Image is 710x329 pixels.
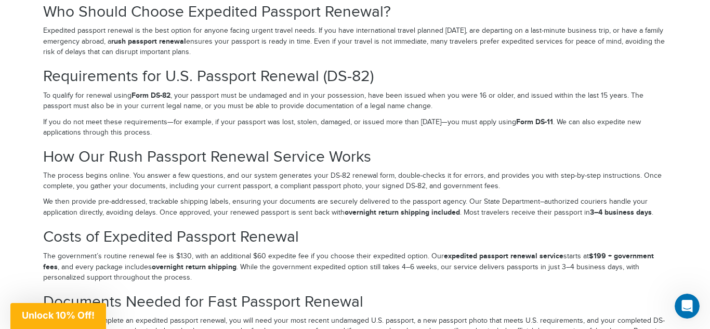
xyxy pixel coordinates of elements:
p: We then provide pre-addressed, trackable shipping labels, ensuring your documents are securely de... [43,197,667,218]
p: The process begins online. You answer a few questions, and our system generates your DS-82 renewa... [43,171,667,192]
h2: Documents Needed for Fast Passport Renewal [43,294,667,311]
strong: expedited passport renewal service [444,252,563,260]
h2: Who Should Choose Expedited Passport Renewal? [43,4,667,21]
iframe: Intercom live chat [675,294,700,319]
strong: 3–4 business days [590,208,652,217]
p: The government’s routine renewal fee is $130, with an additional $60 expedite fee if you choose t... [43,251,667,283]
h2: Requirements for U.S. Passport Renewal (DS-82) [43,68,667,85]
div: Unlock 10% Off! [10,303,106,329]
strong: rush passport renewal [111,37,186,46]
h2: How Our Rush Passport Renewal Service Works [43,149,667,166]
span: Unlock 10% Off! [22,310,95,321]
p: To qualify for renewal using , your passport must be undamaged and in your possession, have been ... [43,90,667,112]
h2: Costs of Expedited Passport Renewal [43,229,667,246]
p: Expedited passport renewal is the best option for anyone facing urgent travel needs. If you have ... [43,26,667,58]
strong: Form DS-82 [132,91,170,100]
strong: Form DS-11 [516,117,553,126]
strong: overnight return shipping [152,262,236,271]
p: If you do not meet these requirements—for example, if your passport was lost, stolen, damaged, or... [43,117,667,138]
strong: overnight return shipping included [345,208,460,217]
